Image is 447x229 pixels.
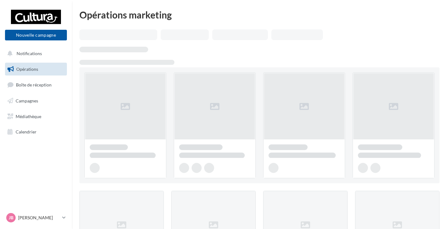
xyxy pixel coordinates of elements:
a: Calendrier [4,125,68,138]
button: Notifications [4,47,66,60]
span: Notifications [17,51,42,56]
button: Nouvelle campagne [5,30,67,40]
span: Boîte de réception [16,82,52,87]
div: Opérations marketing [79,10,439,19]
span: Opérations [16,66,38,72]
span: Campagnes [16,98,38,103]
span: Calendrier [16,129,37,134]
a: Campagnes [4,94,68,107]
a: Boîte de réception [4,78,68,91]
a: Médiathèque [4,110,68,123]
a: Opérations [4,63,68,76]
a: JB [PERSON_NAME] [5,212,67,224]
span: JB [9,215,13,221]
p: [PERSON_NAME] [18,215,60,221]
span: Médiathèque [16,113,41,119]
